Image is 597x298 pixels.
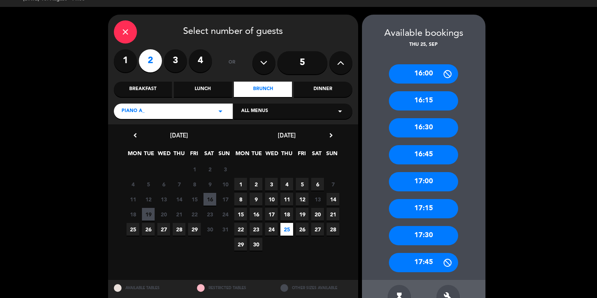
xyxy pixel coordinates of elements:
[142,208,155,221] span: 19
[280,149,293,162] span: THU
[389,226,458,245] div: 17:30
[389,118,458,137] div: 16:30
[234,208,247,221] span: 15
[265,178,278,191] span: 3
[173,149,185,162] span: THU
[173,193,185,206] span: 14
[157,178,170,191] span: 6
[127,193,139,206] span: 11
[189,49,212,72] label: 4
[327,208,339,221] span: 21
[127,178,139,191] span: 4
[327,178,339,191] span: 7
[265,223,278,236] span: 24
[188,149,200,162] span: FRI
[142,223,155,236] span: 26
[122,107,145,115] span: PIANO A_
[327,131,335,139] i: chevron_right
[157,208,170,221] span: 20
[265,149,278,162] span: WED
[234,238,247,251] span: 29
[127,223,139,236] span: 25
[128,149,140,162] span: MON
[219,208,232,221] span: 24
[250,238,262,251] span: 30
[235,149,248,162] span: MON
[280,193,293,206] span: 11
[234,223,247,236] span: 22
[296,193,309,206] span: 12
[389,64,458,84] div: 16:00
[219,223,232,236] span: 31
[234,82,292,97] div: Brunch
[234,178,247,191] span: 1
[170,131,188,139] span: [DATE]
[265,208,278,221] span: 17
[157,223,170,236] span: 27
[108,280,192,296] div: AVAILABLE TABLES
[335,107,345,116] i: arrow_drop_down
[203,223,216,236] span: 30
[188,163,201,176] span: 1
[158,149,170,162] span: WED
[188,178,201,191] span: 8
[265,193,278,206] span: 10
[173,178,185,191] span: 7
[362,26,485,41] div: Available bookings
[143,149,155,162] span: TUE
[311,178,324,191] span: 6
[216,107,225,116] i: arrow_drop_down
[327,193,339,206] span: 14
[188,208,201,221] span: 22
[203,208,216,221] span: 23
[121,27,130,37] i: close
[389,172,458,191] div: 17:00
[250,178,262,191] span: 2
[218,149,230,162] span: SUN
[296,223,309,236] span: 26
[325,149,338,162] span: SUN
[219,163,232,176] span: 3
[114,82,172,97] div: Breakfast
[188,193,201,206] span: 15
[219,193,232,206] span: 17
[241,107,268,115] span: All menus
[311,223,324,236] span: 27
[389,199,458,218] div: 17:15
[389,253,458,272] div: 17:45
[139,49,162,72] label: 2
[389,145,458,164] div: 16:45
[203,178,216,191] span: 9
[157,193,170,206] span: 13
[174,82,232,97] div: Lunch
[250,208,262,221] span: 16
[127,208,139,221] span: 18
[295,149,308,162] span: FRI
[234,193,247,206] span: 8
[311,193,324,206] span: 13
[327,223,339,236] span: 28
[164,49,187,72] label: 3
[280,208,293,221] span: 18
[294,82,352,97] div: Dinner
[219,178,232,191] span: 10
[188,223,201,236] span: 29
[250,193,262,206] span: 9
[278,131,296,139] span: [DATE]
[296,208,309,221] span: 19
[250,149,263,162] span: TUE
[311,208,324,221] span: 20
[114,20,352,44] div: Select number of guests
[362,41,485,49] div: Thu 25, Sep
[131,131,139,139] i: chevron_left
[296,178,309,191] span: 5
[142,193,155,206] span: 12
[280,178,293,191] span: 4
[310,149,323,162] span: SAT
[173,208,185,221] span: 21
[203,163,216,176] span: 2
[250,223,262,236] span: 23
[389,91,458,110] div: 16:15
[203,193,216,206] span: 16
[142,178,155,191] span: 5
